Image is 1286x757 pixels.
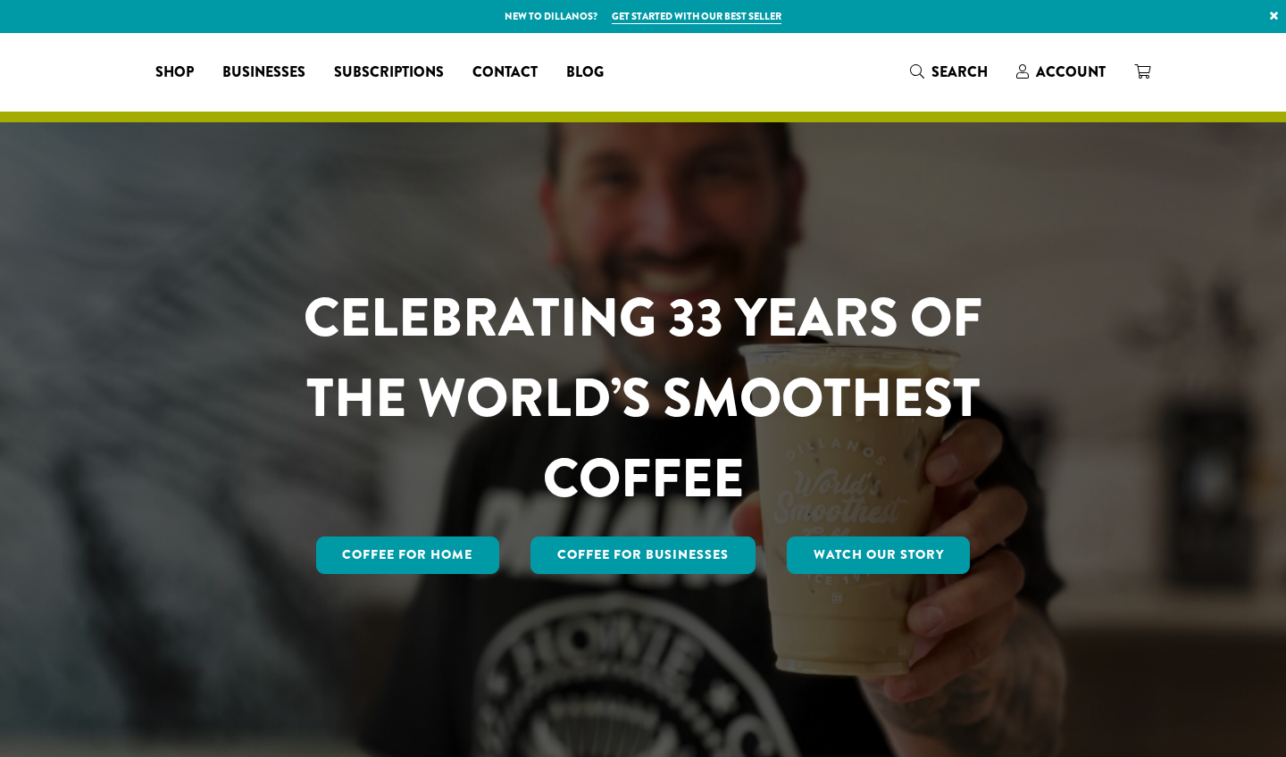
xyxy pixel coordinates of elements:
[222,62,305,84] span: Businesses
[155,62,194,84] span: Shop
[334,62,444,84] span: Subscriptions
[472,62,538,84] span: Contact
[612,9,781,24] a: Get started with our best seller
[251,278,1035,519] h1: CELEBRATING 33 YEARS OF THE WORLD’S SMOOTHEST COFFEE
[141,58,208,87] a: Shop
[931,62,988,82] span: Search
[1036,62,1106,82] span: Account
[566,62,604,84] span: Blog
[530,537,756,574] a: Coffee For Businesses
[896,57,1002,87] a: Search
[316,537,500,574] a: Coffee for Home
[787,537,971,574] a: Watch Our Story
